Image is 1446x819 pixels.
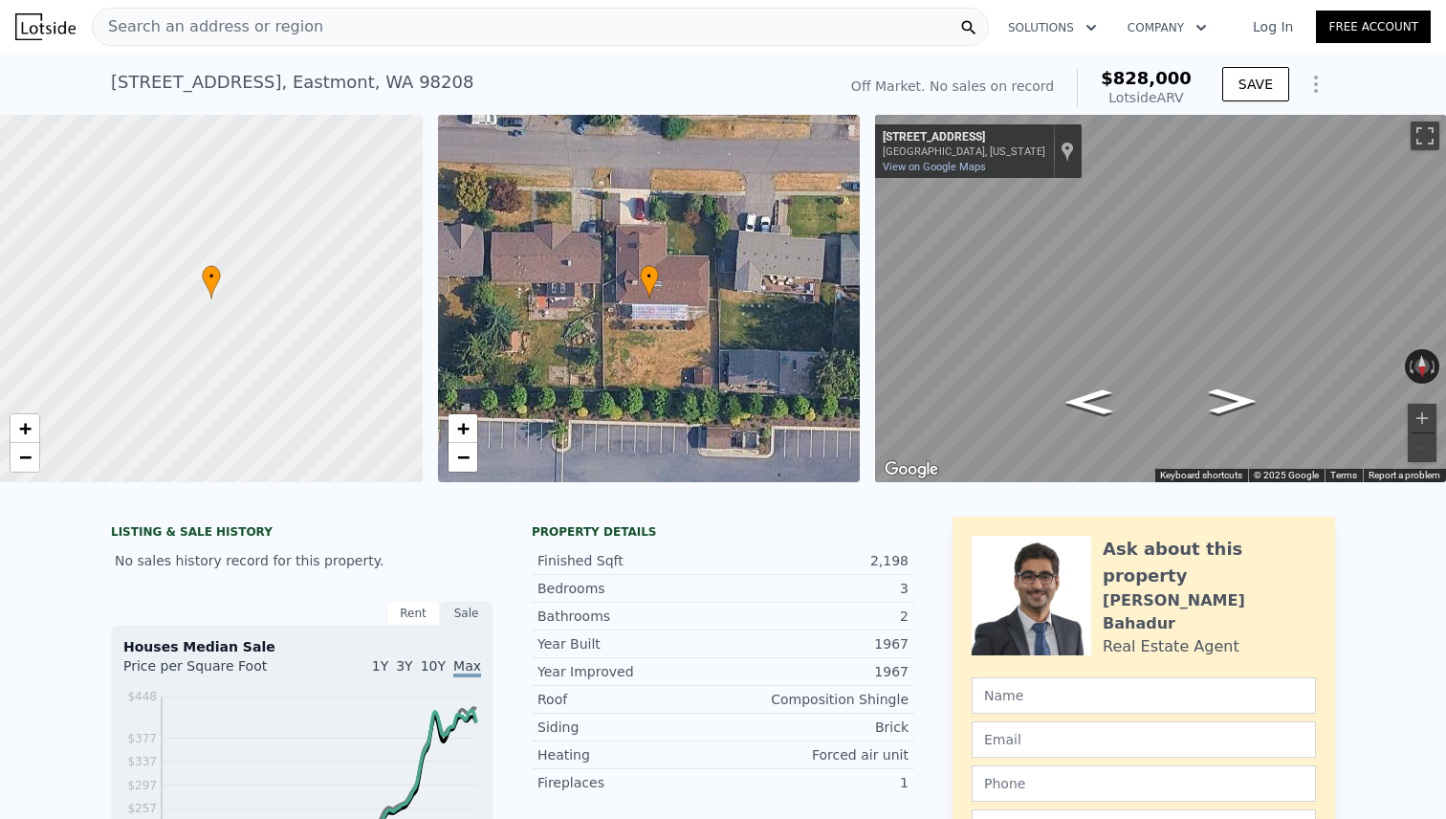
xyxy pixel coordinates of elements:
div: Houses Median Sale [123,637,481,656]
div: [PERSON_NAME] Bahadur [1103,589,1316,635]
input: Email [972,721,1316,758]
div: 1 [723,773,909,792]
button: Keyboard shortcuts [1160,469,1242,482]
tspan: $297 [127,779,157,792]
div: • [640,265,659,299]
div: 2,198 [723,551,909,570]
img: Lotside [15,13,76,40]
div: No sales history record for this property. [111,543,493,578]
button: Show Options [1297,65,1335,103]
div: [STREET_ADDRESS] [883,130,1045,145]
button: Solutions [993,11,1112,45]
span: Max [453,658,481,677]
span: + [456,416,469,440]
button: SAVE [1222,67,1289,101]
path: Go East, 118th Pl SE [1045,384,1133,421]
tspan: $448 [127,690,157,703]
div: • [202,265,221,299]
a: Zoom in [449,414,477,443]
span: − [456,445,469,469]
a: Zoom in [11,414,39,443]
div: Year Improved [537,662,723,681]
div: Heating [537,745,723,764]
a: Show location on map [1061,141,1074,162]
div: Off Market. No sales on record [851,77,1054,96]
div: Brick [723,718,909,737]
div: Sale [440,601,493,626]
a: Terms (opens in new tab) [1330,470,1357,480]
input: Phone [972,765,1316,802]
span: • [202,268,221,285]
div: Composition Shingle [723,690,909,709]
tspan: $377 [127,732,157,745]
div: 1967 [723,634,909,653]
div: Ask about this property [1103,536,1316,589]
div: Forced air unit [723,745,909,764]
span: 1Y [372,658,388,674]
div: Roof [537,690,723,709]
a: View on Google Maps [883,161,986,173]
a: Report a problem [1369,470,1440,480]
button: Zoom out [1408,433,1436,462]
div: [STREET_ADDRESS] , Eastmont , WA 98208 [111,69,473,96]
tspan: $337 [127,755,157,768]
div: Price per Square Foot [123,656,302,687]
div: [GEOGRAPHIC_DATA], [US_STATE] [883,145,1045,158]
button: Reset the view [1414,349,1431,385]
button: Zoom in [1408,404,1436,432]
span: 10Y [421,658,446,674]
div: Real Estate Agent [1103,635,1239,658]
span: Search an address or region [93,15,323,38]
div: 2 [723,607,909,626]
button: Company [1112,11,1222,45]
a: Free Account [1316,11,1431,43]
div: Finished Sqft [537,551,723,570]
span: © 2025 Google [1254,470,1319,480]
img: Google [880,457,943,482]
div: Street View [875,115,1446,482]
a: Zoom out [11,443,39,472]
div: Rent [386,601,440,626]
span: $828,000 [1101,68,1192,88]
div: Bedrooms [537,579,723,598]
button: Rotate clockwise [1430,349,1440,384]
div: Bathrooms [537,607,723,626]
a: Log In [1230,17,1316,36]
button: Toggle fullscreen view [1411,122,1439,150]
span: 3Y [396,658,412,674]
tspan: $257 [127,802,157,815]
button: Rotate counterclockwise [1405,349,1415,384]
div: Property details [532,524,914,540]
div: Map [875,115,1446,482]
input: Name [972,677,1316,714]
div: LISTING & SALE HISTORY [111,524,493,543]
div: 1967 [723,662,909,681]
div: Lotside ARV [1101,88,1192,107]
span: + [19,416,32,440]
span: • [640,268,659,285]
div: Siding [537,718,723,737]
span: − [19,445,32,469]
div: Year Built [537,634,723,653]
a: Open this area in Google Maps (opens a new window) [880,457,943,482]
div: Fireplaces [537,773,723,792]
a: Zoom out [449,443,477,472]
path: Go West, 118th Pl SE [1189,383,1277,420]
div: 3 [723,579,909,598]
